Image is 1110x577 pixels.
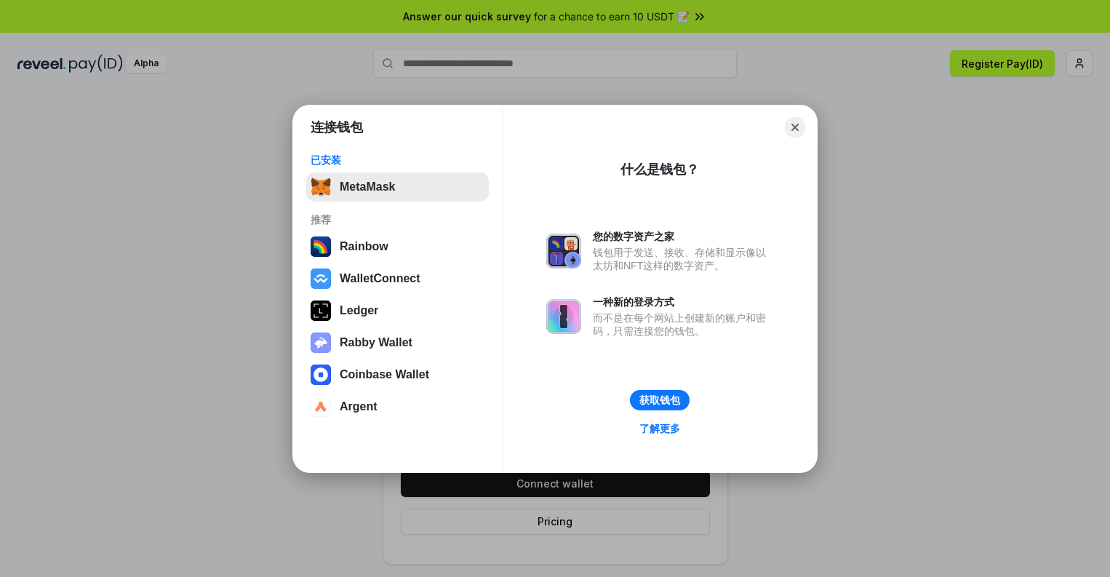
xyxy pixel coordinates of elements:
div: 一种新的登录方式 [593,295,773,309]
button: Coinbase Wallet [306,360,489,389]
div: WalletConnect [340,272,420,285]
button: WalletConnect [306,264,489,293]
img: svg+xml,%3Csvg%20xmlns%3D%22http%3A%2F%2Fwww.w3.org%2F2000%2Fsvg%22%20width%3D%2228%22%20height%3... [311,301,331,321]
div: Rainbow [340,240,388,253]
button: 获取钱包 [630,390,690,410]
img: svg+xml,%3Csvg%20width%3D%2228%22%20height%3D%2228%22%20viewBox%3D%220%200%2028%2028%22%20fill%3D... [311,268,331,289]
div: Coinbase Wallet [340,368,429,381]
div: 了解更多 [639,422,680,435]
button: Close [785,117,805,138]
div: 而不是在每个网站上创建新的账户和密码，只需连接您的钱包。 [593,311,773,338]
button: Rainbow [306,232,489,261]
div: Argent [340,400,378,413]
button: Argent [306,392,489,421]
div: MetaMask [340,180,395,194]
img: svg+xml,%3Csvg%20width%3D%2228%22%20height%3D%2228%22%20viewBox%3D%220%200%2028%2028%22%20fill%3D... [311,365,331,385]
div: 获取钱包 [639,394,680,407]
div: 推荐 [311,213,484,226]
img: svg+xml,%3Csvg%20width%3D%22120%22%20height%3D%22120%22%20viewBox%3D%220%200%20120%20120%22%20fil... [311,236,331,257]
img: svg+xml,%3Csvg%20fill%3D%22none%22%20height%3D%2233%22%20viewBox%3D%220%200%2035%2033%22%20width%... [311,177,331,197]
button: Rabby Wallet [306,328,489,357]
div: 已安装 [311,154,484,167]
div: 您的数字资产之家 [593,230,773,243]
button: Ledger [306,296,489,325]
img: svg+xml,%3Csvg%20xmlns%3D%22http%3A%2F%2Fwww.w3.org%2F2000%2Fsvg%22%20fill%3D%22none%22%20viewBox... [311,333,331,353]
div: 什么是钱包？ [620,161,699,178]
a: 了解更多 [631,419,689,438]
img: svg+xml,%3Csvg%20width%3D%2228%22%20height%3D%2228%22%20viewBox%3D%220%200%2028%2028%22%20fill%3D... [311,397,331,417]
div: 钱包用于发送、接收、存储和显示像以太坊和NFT这样的数字资产。 [593,246,773,272]
h1: 连接钱包 [311,119,363,136]
img: svg+xml,%3Csvg%20xmlns%3D%22http%3A%2F%2Fwww.w3.org%2F2000%2Fsvg%22%20fill%3D%22none%22%20viewBox... [546,234,581,268]
div: Rabby Wallet [340,336,412,349]
div: Ledger [340,304,378,317]
button: MetaMask [306,172,489,202]
img: svg+xml,%3Csvg%20xmlns%3D%22http%3A%2F%2Fwww.w3.org%2F2000%2Fsvg%22%20fill%3D%22none%22%20viewBox... [546,299,581,334]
